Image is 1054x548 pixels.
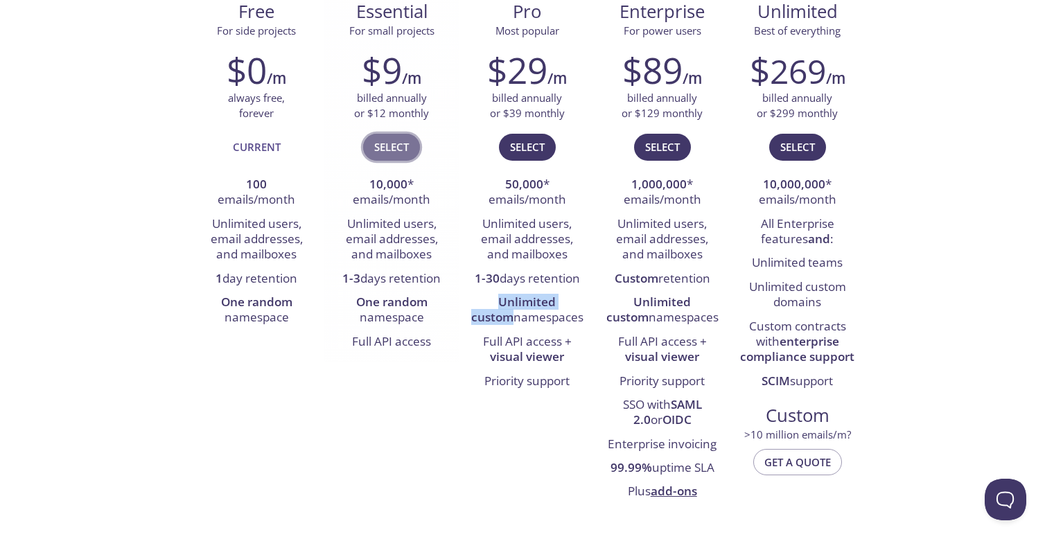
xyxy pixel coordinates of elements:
[356,294,428,310] strong: One random
[216,270,222,286] strong: 1
[645,138,680,156] span: Select
[369,176,407,192] strong: 10,000
[611,459,652,475] strong: 99.99%
[228,91,285,121] p: always free, forever
[335,291,449,330] li: namespace
[740,370,854,394] li: support
[221,294,292,310] strong: One random
[200,173,314,213] li: emails/month
[753,449,842,475] button: Get a quote
[605,291,719,330] li: namespaces
[770,48,826,94] span: 269
[764,453,831,471] span: Get a quote
[740,333,854,364] strong: enterprise compliance support
[363,134,420,160] button: Select
[985,479,1026,520] iframe: Help Scout Beacon - Open
[475,270,500,286] strong: 1-30
[246,176,267,192] strong: 100
[651,483,697,499] a: add-ons
[744,427,851,441] span: > 10 million emails/m?
[763,176,825,192] strong: 10,000,000
[499,134,556,160] button: Select
[470,213,584,267] li: Unlimited users, email addresses, and mailboxes
[470,330,584,370] li: Full API access +
[605,267,719,291] li: retention
[754,24,841,37] span: Best of everything
[374,138,409,156] span: Select
[470,370,584,394] li: Priority support
[624,24,701,37] span: For power users
[487,49,547,91] h2: $29
[662,412,692,427] strong: OIDC
[740,173,854,213] li: * emails/month
[605,481,719,504] li: Plus
[633,396,702,427] strong: SAML 2.0
[750,49,826,91] h2: $
[780,138,815,156] span: Select
[615,270,658,286] strong: Custom
[605,330,719,370] li: Full API access +
[349,24,434,37] span: For small projects
[267,67,286,90] h6: /m
[505,176,543,192] strong: 50,000
[762,373,790,389] strong: SCIM
[740,276,854,315] li: Unlimited custom domains
[490,91,565,121] p: billed annually or $39 monthly
[335,267,449,291] li: days retention
[470,267,584,291] li: days retention
[200,213,314,267] li: Unlimited users, email addresses, and mailboxes
[200,291,314,330] li: namespace
[808,231,830,247] strong: and
[362,49,402,91] h2: $9
[335,173,449,213] li: * emails/month
[335,330,449,354] li: Full API access
[769,134,826,160] button: Select
[605,433,719,457] li: Enterprise invoicing
[605,370,719,394] li: Priority support
[826,67,845,90] h6: /m
[471,294,556,325] strong: Unlimited custom
[354,91,429,121] p: billed annually or $12 monthly
[622,91,703,121] p: billed annually or $129 monthly
[495,24,559,37] span: Most popular
[335,213,449,267] li: Unlimited users, email addresses, and mailboxes
[683,67,702,90] h6: /m
[740,315,854,370] li: Custom contracts with
[605,457,719,480] li: uptime SLA
[631,176,687,192] strong: 1,000,000
[490,348,564,364] strong: visual viewer
[402,67,421,90] h6: /m
[741,404,854,427] span: Custom
[622,49,683,91] h2: $89
[757,91,838,121] p: billed annually or $299 monthly
[470,173,584,213] li: * emails/month
[625,348,699,364] strong: visual viewer
[547,67,567,90] h6: /m
[510,138,545,156] span: Select
[217,24,296,37] span: For side projects
[200,267,314,291] li: day retention
[605,173,719,213] li: * emails/month
[227,49,267,91] h2: $0
[740,251,854,275] li: Unlimited teams
[740,213,854,252] li: All Enterprise features :
[605,394,719,433] li: SSO with or
[606,294,692,325] strong: Unlimited custom
[605,213,719,267] li: Unlimited users, email addresses, and mailboxes
[470,291,584,330] li: namespaces
[342,270,360,286] strong: 1-3
[634,134,691,160] button: Select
